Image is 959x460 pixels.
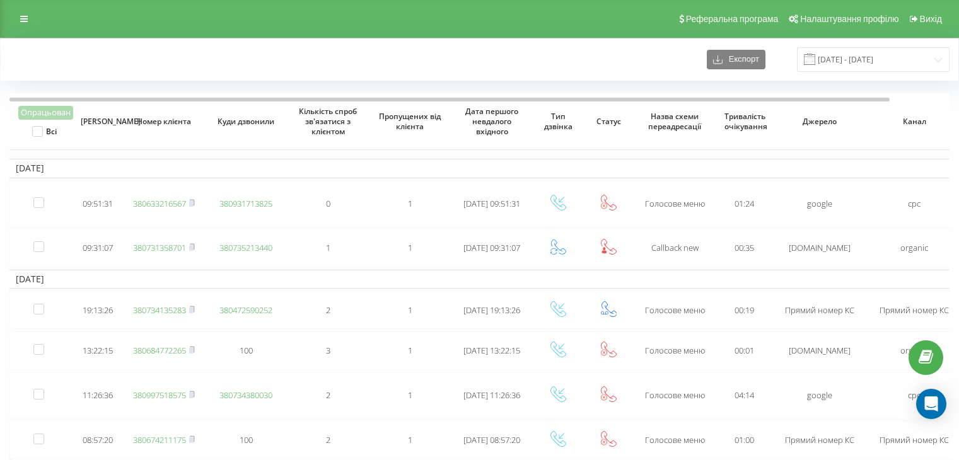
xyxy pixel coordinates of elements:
[541,112,575,131] span: Тип дзвінка
[133,389,186,401] a: 380997518575
[634,291,716,329] td: Голосове меню
[219,389,272,401] a: 380734380030
[240,345,253,356] span: 100
[800,14,898,24] span: Налаштування профілю
[133,304,186,316] a: 380734135283
[379,112,441,131] span: Пропущених від клієнта
[916,389,946,419] div: Open Intercom Messenger
[783,117,857,127] span: Джерело
[634,331,716,369] td: Голосове меню
[219,198,272,209] a: 380931713825
[463,242,520,253] span: [DATE] 09:31:07
[73,372,123,418] td: 11:26:36
[878,117,951,127] span: Канал
[634,421,716,459] td: Голосове меню
[240,434,253,446] span: 100
[326,242,330,253] span: 1
[408,198,412,209] span: 1
[32,126,57,137] label: Всі
[716,372,772,418] td: 04:14
[463,304,520,316] span: [DATE] 19:13:26
[591,117,625,127] span: Статус
[716,181,772,227] td: 01:24
[772,331,867,369] td: [DOMAIN_NAME]
[686,14,779,24] span: Реферальна програма
[772,181,867,227] td: google
[297,106,359,136] span: Кількість спроб зв'язатися з клієнтом
[920,14,942,24] span: Вихід
[707,50,765,69] button: Експорт
[408,242,412,253] span: 1
[634,372,716,418] td: Голосове меню
[133,117,195,127] span: Номер клієнта
[408,389,412,401] span: 1
[463,434,520,446] span: [DATE] 08:57:20
[326,304,330,316] span: 2
[463,345,520,356] span: [DATE] 13:22:15
[73,421,123,459] td: 08:57:20
[772,421,867,459] td: Прямий номер КС
[716,421,772,459] td: 01:00
[463,198,520,209] span: [DATE] 09:51:31
[408,304,412,316] span: 1
[326,345,330,356] span: 3
[81,117,115,127] span: [PERSON_NAME]
[408,345,412,356] span: 1
[326,198,330,209] span: 0
[133,198,186,209] a: 380633216567
[644,112,706,131] span: Назва схеми переадресації
[326,389,330,401] span: 2
[133,434,186,446] a: 380674211175
[772,372,867,418] td: google
[772,291,867,329] td: Прямий номер КС
[133,242,186,253] a: 380731358701
[133,345,186,356] a: 380684772265
[463,389,520,401] span: [DATE] 11:26:36
[723,55,759,64] span: Експорт
[716,291,772,329] td: 00:19
[73,291,123,329] td: 19:13:26
[724,112,764,131] span: Тривалість очікування
[772,229,867,267] td: [DOMAIN_NAME]
[73,181,123,227] td: 09:51:31
[215,117,277,127] span: Куди дзвонили
[73,331,123,369] td: 13:22:15
[73,229,123,267] td: 09:31:07
[326,434,330,446] span: 2
[408,434,412,446] span: 1
[219,304,272,316] a: 380472590252
[634,229,716,267] td: Callback new
[634,181,716,227] td: Голосове меню
[219,242,272,253] a: 380735213440
[716,331,772,369] td: 00:01
[716,229,772,267] td: 00:35
[461,106,523,136] span: Дата першого невдалого вхідного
